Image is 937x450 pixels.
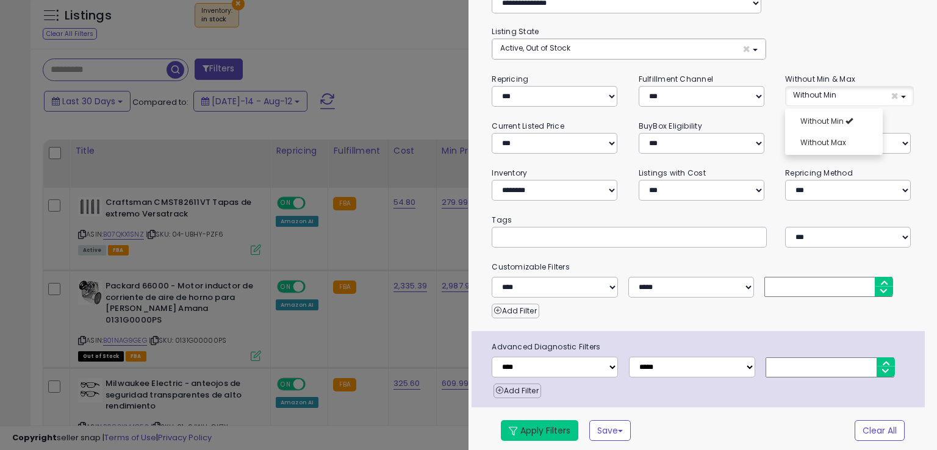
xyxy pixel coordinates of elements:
small: BuyBox Eligibility [639,121,702,131]
small: Repricing Method [785,168,853,178]
small: Without Min & Max [785,74,855,84]
small: Fulfillment Channel [639,74,713,84]
button: Without Min × [785,86,913,106]
span: Advanced Diagnostic Filters [483,340,924,354]
small: Customizable Filters [483,260,922,274]
small: Inventory [492,168,527,178]
button: Add Filter [492,304,539,318]
span: × [742,43,750,55]
small: Repricing [492,74,528,84]
span: Without Min [800,116,844,126]
small: Tags [483,213,922,227]
button: Clear All [855,420,905,441]
button: Active, Out of Stock × [492,39,765,59]
small: Current Listed Price [492,121,564,131]
small: Listing State [492,26,539,37]
span: Without Min [793,90,836,100]
span: Active, Out of Stock [500,43,570,53]
button: Apply Filters [501,420,578,441]
span: Without Max [800,137,846,148]
span: × [891,90,899,102]
button: Add Filter [494,384,540,398]
small: Listings with Cost [639,168,706,178]
button: Save [589,420,631,441]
